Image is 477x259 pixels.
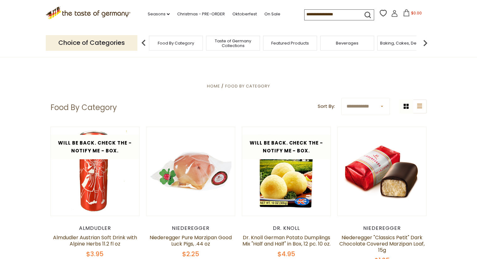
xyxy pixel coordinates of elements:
p: Choice of Categories [46,35,137,50]
a: Food By Category [225,83,270,89]
a: Oktoberfest [232,11,257,18]
img: Niederegger "Classics Petit" Dark Chocolate Covered Marzipan Loaf, 15g [338,138,427,204]
img: next arrow [419,37,432,49]
span: $0.00 [411,10,422,16]
a: Almdudler Austrian Soft Drink with Alpine Herbs 11.2 fl oz [53,234,137,247]
span: $3.95 [86,250,103,258]
img: previous arrow [137,37,150,49]
span: $2.25 [182,250,199,258]
button: $0.00 [399,9,426,19]
a: Home [207,83,220,89]
label: Sort By: [318,103,335,110]
h1: Food By Category [50,103,117,112]
span: $4.95 [278,250,295,258]
a: Taste of Germany Collections [208,39,258,48]
img: Dr. Knoll German Potato Dumplings Mix "Half and Half" in Box, 12 pc. 10 oz. [242,127,331,216]
div: Niederegger [146,225,236,231]
a: Christmas - PRE-ORDER [177,11,225,18]
a: Baking, Cakes, Desserts [380,41,429,45]
img: Niederegger Pure Marzipan Good Luck Pigs, .44 oz [146,127,235,216]
div: Dr. Knoll [242,225,331,231]
a: On Sale [264,11,280,18]
a: Featured Products [271,41,309,45]
div: Niederegger [337,225,427,231]
a: Beverages [336,41,358,45]
a: Niederegger Pure Marzipan Good Luck Pigs, .44 oz [150,234,232,247]
a: Dr. Knoll German Potato Dumplings Mix "Half and Half" in Box, 12 pc. 10 oz. [242,234,331,247]
img: Almdudler Austrian Soft Drink with Alpine Herbs 11.2 fl oz [51,127,140,216]
a: Food By Category [158,41,194,45]
div: Almdudler [50,225,140,231]
a: Seasons [148,11,170,18]
a: Niederegger "Classics Petit" Dark Chocolate Covered Marzipan Loaf, 15g [339,234,425,254]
